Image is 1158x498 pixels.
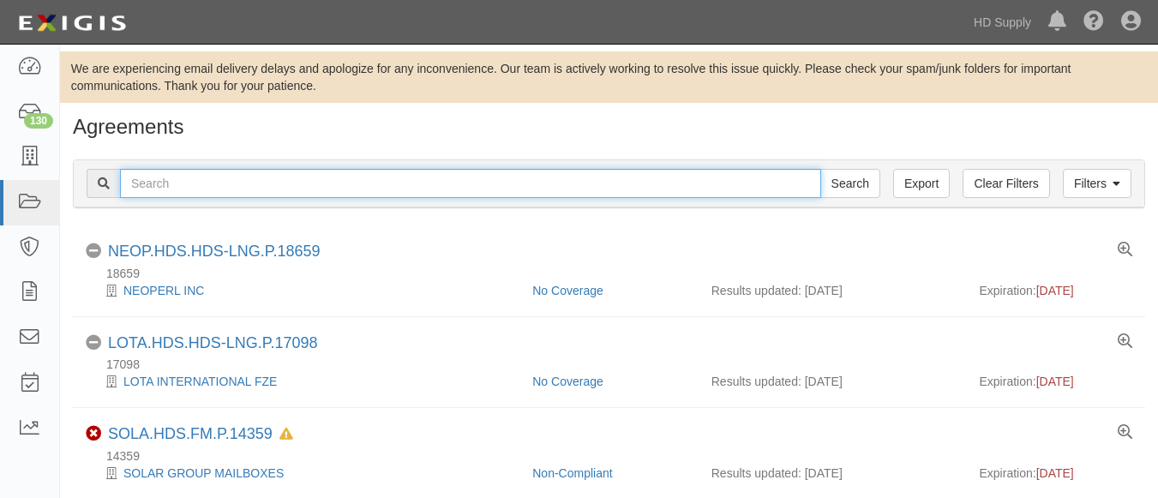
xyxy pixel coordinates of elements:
[279,429,293,441] i: In Default since 04/22/2024
[1036,284,1074,297] span: [DATE]
[963,169,1049,198] a: Clear Filters
[980,465,1133,482] div: Expiration:
[123,375,277,388] a: LOTA INTERNATIONAL FZE
[711,282,954,299] div: Results updated: [DATE]
[120,169,821,198] input: Search
[1118,243,1132,258] a: View results summary
[86,243,101,259] i: No Coverage
[1118,425,1132,441] a: View results summary
[108,425,273,442] a: SOLA.HDS.FM.P.14359
[60,60,1158,94] div: We are experiencing email delivery delays and apologize for any inconvenience. Our team is active...
[108,243,320,261] div: NEOP.HDS.HDS-LNG.P.18659
[108,334,317,351] a: LOTA.HDS.HDS-LNG.P.17098
[1063,169,1131,198] a: Filters
[711,373,954,390] div: Results updated: [DATE]
[24,113,53,129] div: 130
[1036,375,1074,388] span: [DATE]
[1118,334,1132,350] a: View results summary
[123,466,284,480] a: SOLAR GROUP MAILBOXES
[73,116,1145,138] h1: Agreements
[532,466,612,480] a: Non-Compliant
[108,334,317,353] div: LOTA.HDS.HDS-LNG.P.17098
[108,425,293,444] div: SOLA.HDS.FM.P.14359
[86,335,101,351] i: No Coverage
[820,169,880,198] input: Search
[893,169,950,198] a: Export
[965,5,1040,39] a: HD Supply
[980,282,1133,299] div: Expiration:
[108,243,320,260] a: NEOP.HDS.HDS-LNG.P.18659
[13,8,131,39] img: logo-5460c22ac91f19d4615b14bd174203de0afe785f0fc80cf4dbbc73dc1793850b.png
[86,373,519,390] div: LOTA INTERNATIONAL FZE
[86,356,1145,373] div: 17098
[711,465,954,482] div: Results updated: [DATE]
[1083,12,1104,33] i: Help Center - Complianz
[86,465,519,482] div: SOLAR GROUP MAILBOXES
[123,284,204,297] a: NEOPERL INC
[86,447,1145,465] div: 14359
[1036,466,1074,480] span: [DATE]
[86,426,101,441] i: Non-Compliant
[86,265,1145,282] div: 18659
[532,375,603,388] a: No Coverage
[86,282,519,299] div: NEOPERL INC
[980,373,1133,390] div: Expiration:
[532,284,603,297] a: No Coverage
